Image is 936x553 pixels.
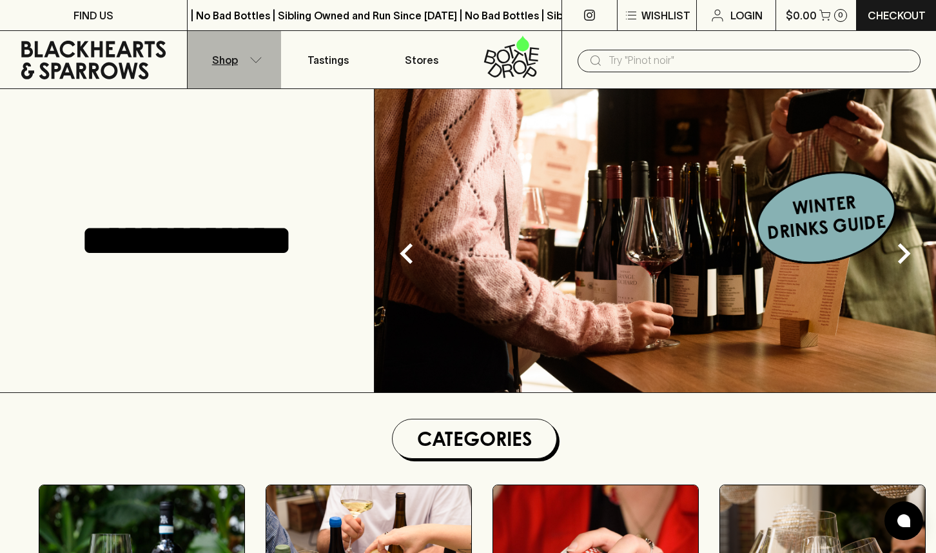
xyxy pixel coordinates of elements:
[786,8,817,23] p: $0.00
[212,52,238,68] p: Shop
[897,514,910,527] img: bubble-icon
[868,8,926,23] p: Checkout
[307,52,349,68] p: Tastings
[381,228,433,279] button: Previous
[878,228,930,279] button: Next
[730,8,763,23] p: Login
[609,50,910,71] input: Try "Pinot noir"
[73,8,113,23] p: FIND US
[375,89,936,392] img: optimise
[281,31,375,88] a: Tastings
[641,8,690,23] p: Wishlist
[188,31,281,88] button: Shop
[375,31,468,88] a: Stores
[398,425,551,453] h1: Categories
[405,52,438,68] p: Stores
[838,12,843,19] p: 0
